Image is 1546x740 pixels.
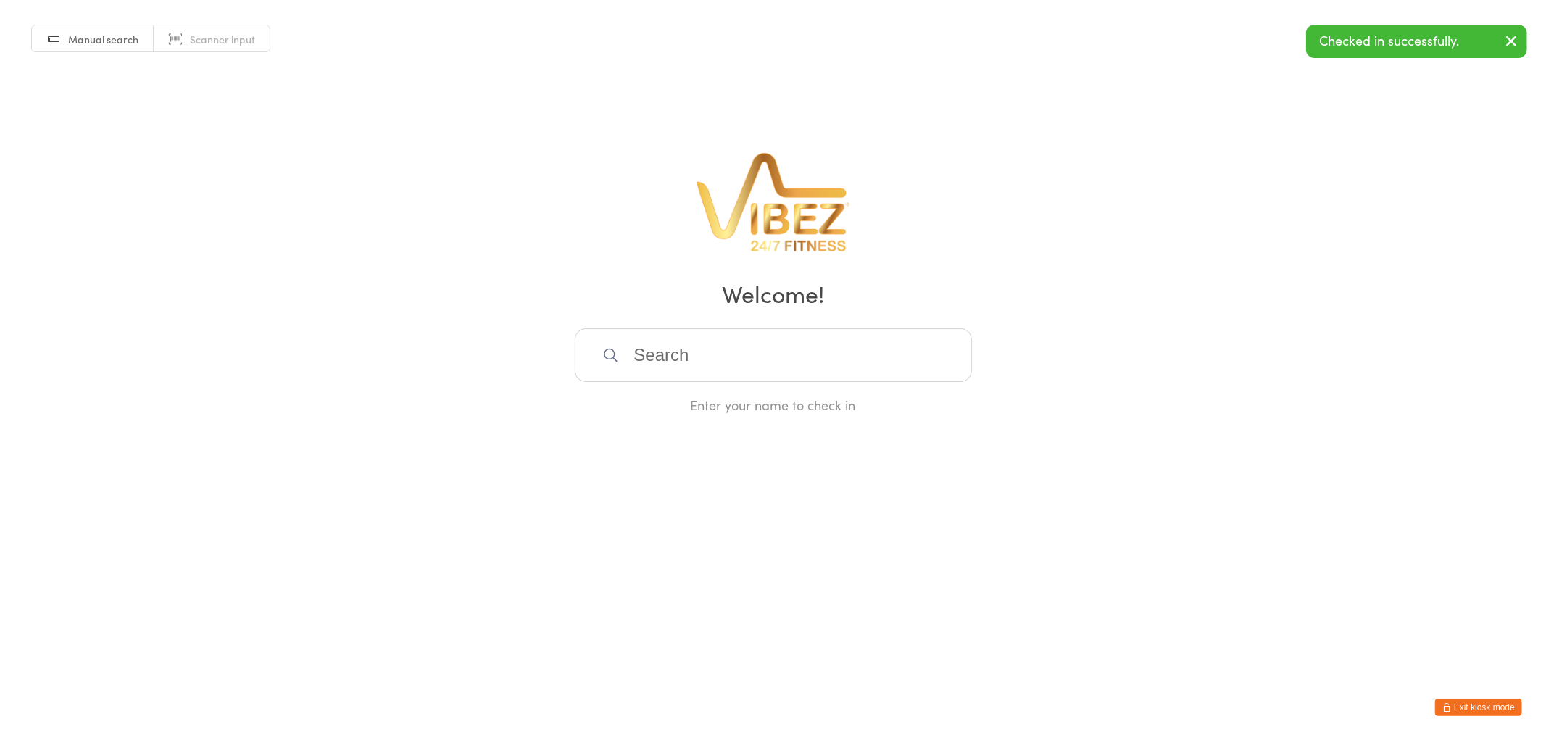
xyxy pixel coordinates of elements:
div: Enter your name to check in [575,396,972,414]
input: Search [575,328,972,382]
img: VibeZ 24/7 Fitness [691,148,855,257]
h2: Welcome! [14,277,1532,309]
button: Exit kiosk mode [1435,699,1522,716]
div: Checked in successfully. [1306,25,1527,58]
span: Scanner input [190,32,255,46]
span: Manual search [68,32,138,46]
